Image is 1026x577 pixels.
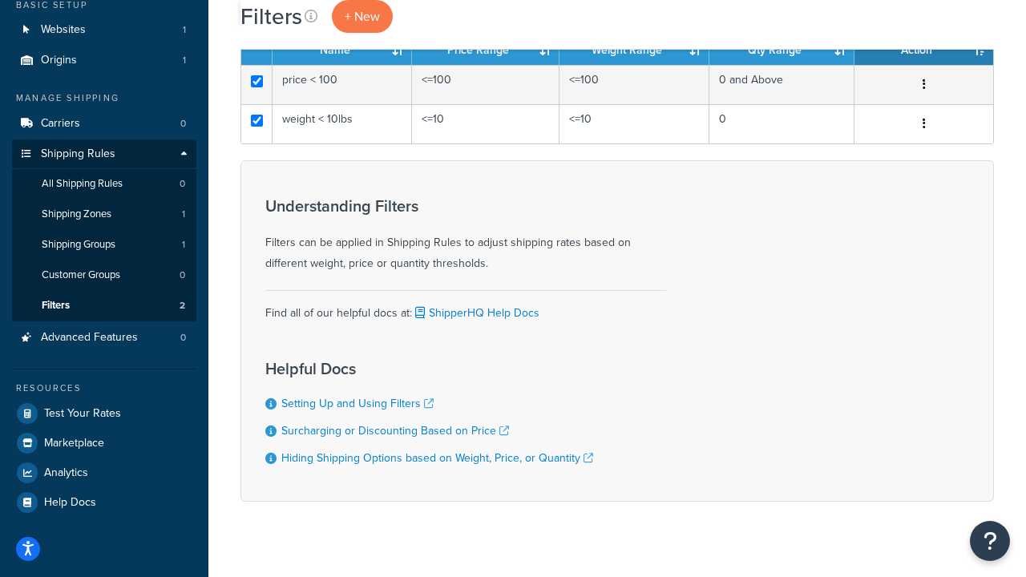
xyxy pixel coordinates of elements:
[412,36,559,65] th: Price Range: activate to sort column ascending
[12,291,196,321] li: Filters
[709,36,854,65] th: Qty Range: activate to sort column ascending
[44,437,104,450] span: Marketplace
[854,36,993,65] th: Action: activate to sort column ascending
[12,488,196,517] a: Help Docs
[12,169,196,199] li: All Shipping Rules
[42,208,111,221] span: Shipping Zones
[180,177,185,191] span: 0
[273,36,412,65] th: Name: activate to sort column ascending
[970,521,1010,561] button: Open Resource Center
[709,65,854,104] td: 0 and Above
[12,139,196,322] li: Shipping Rules
[273,65,412,104] td: price < 100
[41,331,138,345] span: Advanced Features
[265,290,666,324] div: Find all of our helpful docs at:
[182,208,185,221] span: 1
[281,450,593,466] a: Hiding Shipping Options based on Weight, Price, or Quantity
[42,299,70,313] span: Filters
[709,104,854,143] td: 0
[41,54,77,67] span: Origins
[12,291,196,321] a: Filters 2
[180,299,185,313] span: 2
[281,422,509,439] a: Surcharging or Discounting Based on Price
[12,429,196,458] a: Marketplace
[180,268,185,282] span: 0
[12,139,196,169] a: Shipping Rules
[44,466,88,480] span: Analytics
[12,230,196,260] li: Shipping Groups
[12,260,196,290] a: Customer Groups 0
[12,109,196,139] a: Carriers 0
[12,323,196,353] li: Advanced Features
[12,399,196,428] a: Test Your Rates
[559,36,709,65] th: Weight Range: activate to sort column ascending
[182,238,185,252] span: 1
[41,117,80,131] span: Carriers
[12,260,196,290] li: Customer Groups
[412,305,539,321] a: ShipperHQ Help Docs
[12,46,196,75] a: Origins 1
[12,230,196,260] a: Shipping Groups 1
[412,104,559,143] td: <=10
[12,458,196,487] a: Analytics
[281,395,434,412] a: Setting Up and Using Filters
[265,360,593,377] h3: Helpful Docs
[12,200,196,229] a: Shipping Zones 1
[12,169,196,199] a: All Shipping Rules 0
[240,1,302,32] h1: Filters
[345,7,380,26] span: + New
[12,323,196,353] a: Advanced Features 0
[44,496,96,510] span: Help Docs
[12,15,196,45] li: Websites
[12,46,196,75] li: Origins
[12,381,196,395] div: Resources
[265,197,666,215] h3: Understanding Filters
[44,407,121,421] span: Test Your Rates
[42,177,123,191] span: All Shipping Rules
[559,65,709,104] td: <=100
[41,147,115,161] span: Shipping Rules
[12,109,196,139] li: Carriers
[42,268,120,282] span: Customer Groups
[42,238,115,252] span: Shipping Groups
[183,23,186,37] span: 1
[180,331,186,345] span: 0
[273,104,412,143] td: weight < 10lbs
[41,23,86,37] span: Websites
[12,15,196,45] a: Websites 1
[412,65,559,104] td: <=100
[183,54,186,67] span: 1
[559,104,709,143] td: <=10
[180,117,186,131] span: 0
[12,91,196,105] div: Manage Shipping
[12,200,196,229] li: Shipping Zones
[265,197,666,274] div: Filters can be applied in Shipping Rules to adjust shipping rates based on different weight, pric...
